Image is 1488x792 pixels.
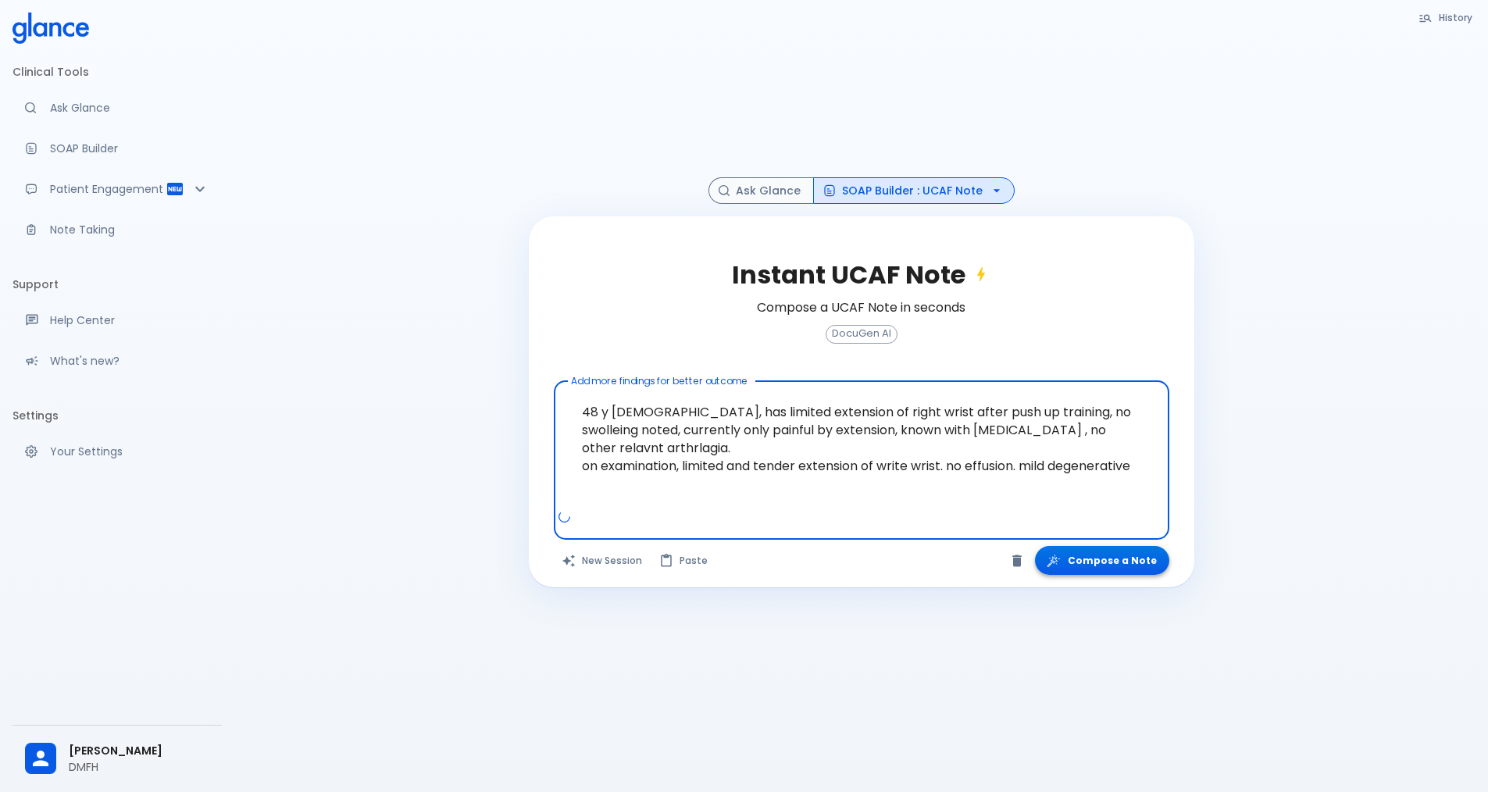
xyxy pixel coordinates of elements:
a: Manage your settings [12,434,222,469]
button: Ask Glance [708,177,814,205]
textarea: 48 y [DEMOGRAPHIC_DATA], has limited extension of right wrist after push up training, no swollein... [565,387,1158,508]
button: Clear [1005,549,1029,573]
li: Clinical Tools [12,53,222,91]
a: Docugen: Compose a clinical documentation in seconds [12,131,222,166]
div: [PERSON_NAME]DMFH [12,732,222,786]
p: Help Center [50,312,209,328]
div: Patient Reports & Referrals [12,172,222,206]
a: Get help from our support team [12,303,222,337]
button: History [1411,6,1482,29]
p: Ask Glance [50,100,209,116]
button: Paste from clipboard [651,546,717,575]
p: Patient Engagement [50,181,166,197]
button: Compose a Note [1035,546,1169,575]
p: DMFH [69,759,209,775]
p: What's new? [50,353,209,369]
label: Add more findings for better outcome [571,374,748,387]
button: SOAP Builder : UCAF Note [813,177,1015,205]
p: SOAP Builder [50,141,209,156]
span: [PERSON_NAME] [69,743,209,759]
a: Advanced note-taking [12,212,222,247]
p: Your Settings [50,444,209,459]
div: Recent updates and feature releases [12,344,222,378]
li: Support [12,266,222,303]
h2: Instant UCAF Note [732,260,990,290]
button: Clears all inputs and results. [554,546,651,575]
span: DocuGen AI [826,328,897,340]
h6: Compose a UCAF Note in seconds [757,297,965,319]
li: Settings [12,397,222,434]
p: Note Taking [50,222,209,237]
a: Moramiz: Find ICD10AM codes instantly [12,91,222,125]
